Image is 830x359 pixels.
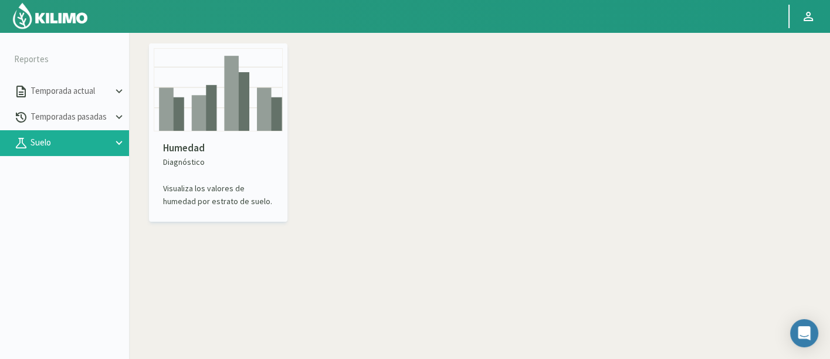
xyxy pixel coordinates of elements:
p: Temporadas pasadas [28,110,113,124]
p: Humedad [163,141,273,156]
img: card thumbnail [154,48,283,131]
div: Open Intercom Messenger [790,319,818,347]
img: Kilimo [12,2,89,30]
p: Temporada actual [28,84,113,98]
p: Diagnóstico [163,156,273,168]
kil-reports-card: soil-summary.HUMIDITY [149,43,824,222]
p: Suelo [28,136,113,150]
p: Visualiza los valores de humedad por estrato de suelo. [163,182,273,208]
